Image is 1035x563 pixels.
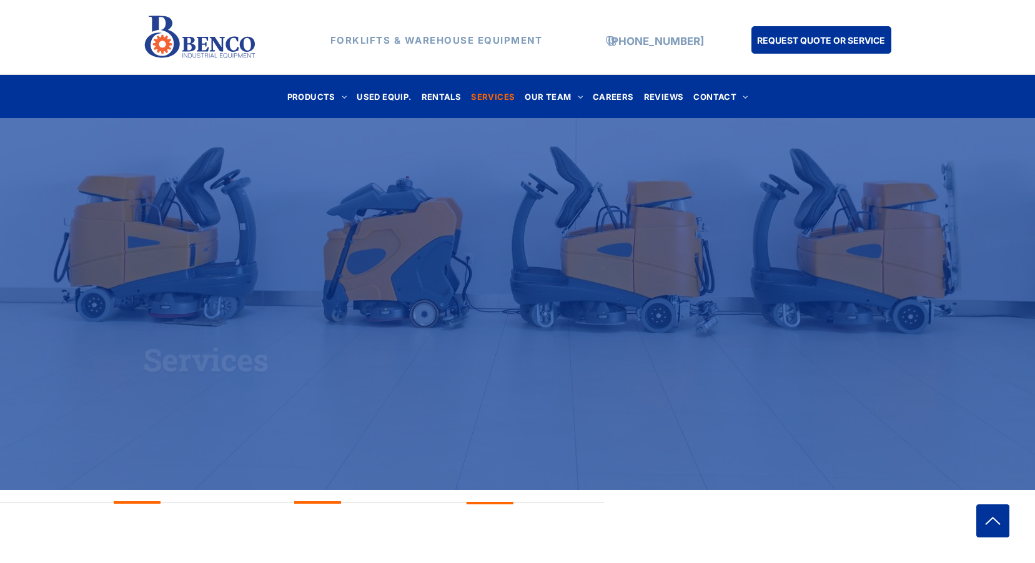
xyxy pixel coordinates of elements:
a: CONTACT [688,88,753,105]
a: USED EQUIP. [352,88,416,105]
a: REVIEWS [639,88,689,105]
span: Services [143,339,269,380]
a: SERVICES [466,88,520,105]
a: REQUEST QUOTE OR SERVICE [751,26,891,54]
a: PRODUCTS [282,88,352,105]
a: CAREERS [588,88,639,105]
strong: FORKLIFTS & WAREHOUSE EQUIPMENT [330,34,543,46]
a: OUR TEAM [520,88,588,105]
span: REQUEST QUOTE OR SERVICE [757,29,885,52]
a: RENTALS [417,88,467,105]
a: [PHONE_NUMBER] [608,35,704,47]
